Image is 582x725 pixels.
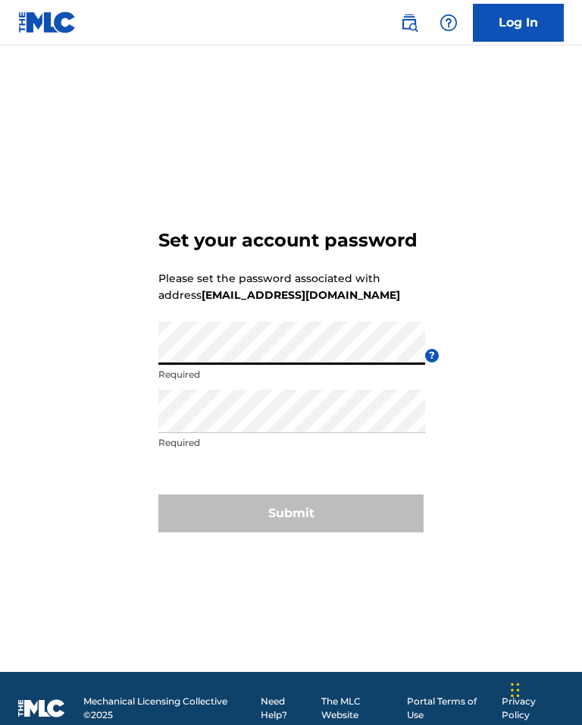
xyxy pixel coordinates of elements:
img: help [440,14,458,32]
a: Portal Terms of Use [407,695,493,722]
strong: [EMAIL_ADDRESS][DOMAIN_NAME] [202,288,400,302]
img: logo [18,699,65,717]
a: The MLC Website [321,695,398,722]
a: Need Help? [261,695,312,722]
a: Public Search [394,8,424,38]
span: ? [425,349,439,362]
img: search [400,14,418,32]
p: Required [158,436,425,450]
p: Please set the password associated with address [158,270,400,303]
span: Mechanical Licensing Collective © 2025 [83,695,252,722]
div: Drag [511,667,520,713]
div: Help [433,8,464,38]
a: Privacy Policy [502,695,564,722]
iframe: Chat Widget [506,652,582,725]
h3: Set your account password [158,229,418,252]
img: MLC Logo [18,11,77,33]
p: Required [158,368,425,381]
a: Log In [473,4,564,42]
